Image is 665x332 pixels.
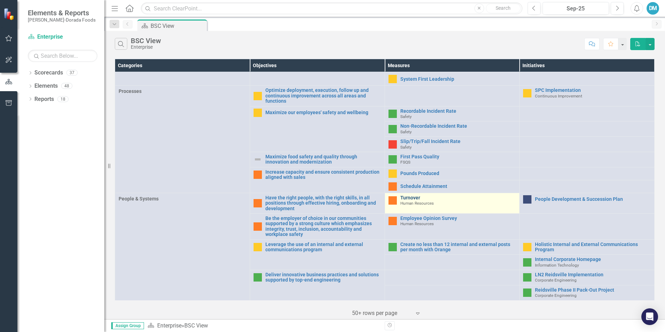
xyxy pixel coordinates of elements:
a: Deliver innovative business practices and solutions supported by top-end engineering [265,272,381,283]
span: Safety [400,145,412,150]
a: Enterprise [157,322,182,329]
div: 18 [57,96,69,102]
a: Elements [34,82,58,90]
a: System First Leadership [400,77,516,82]
img: No Information [523,195,531,204]
img: Warning [388,182,397,191]
img: Above Target [254,273,262,282]
span: Corporate Engineering [535,278,577,283]
img: Above Target [388,125,397,133]
a: Reports [34,95,54,103]
a: Leverage the use of an internal and external communications program [265,242,381,253]
img: Caution [523,89,531,97]
small: [PERSON_NAME]-Dorada Foods [28,17,96,23]
img: Caution [254,243,262,251]
img: Below Plan [388,140,397,149]
span: Information Technology [535,263,579,268]
a: Turnover [400,195,516,200]
img: Caution [388,169,397,178]
button: Search [486,3,521,13]
a: Be the employer of choice in our communities supported by a strong culture which emphasizes integ... [265,216,381,237]
a: Non-Recordable Incident Rate [400,124,516,129]
a: Increase capacity and ensure consistent production aligned with sales [265,169,381,180]
div: Enterprise [131,45,161,50]
a: Employee Opinion Survey [400,216,516,221]
span: Safety [400,129,412,134]
div: Open Intercom Messenger [641,308,658,325]
img: Caution [523,243,531,251]
a: Internal Corporate Homepage [535,257,651,262]
span: Human Resources [400,201,434,206]
a: Holistic Internal and External Communications Program [535,242,651,253]
a: People Development & Succession Plan [535,197,651,202]
div: BSC View [151,22,205,30]
span: Search [496,5,511,11]
input: Search Below... [28,50,97,62]
img: Above Target [388,243,397,251]
img: Caution [254,92,262,100]
div: 37 [66,70,78,76]
a: Have the right people, with the right skills, in all positions through effective hiring, onboardi... [265,195,381,211]
div: BSC View [184,322,208,329]
a: Enterprise [28,33,97,41]
img: Above Target [523,288,531,297]
a: Maximize food safety and quality through innovation and modernization [265,154,381,165]
img: Above Target [523,273,531,282]
span: Processes [119,88,246,95]
a: LN2 Reidsville Implementation [535,272,651,277]
div: BSC View [131,37,161,45]
span: Corporate Engineering [535,293,577,298]
img: ClearPoint Strategy [3,8,16,20]
span: Safety [400,114,412,119]
a: Reidsville Phase II Pack-Out Project [535,287,651,293]
div: Sep-25 [545,5,607,13]
input: Search ClearPoint... [141,2,522,15]
div: 48 [61,83,72,89]
img: Above Target [388,110,397,118]
a: SPC Implementation [535,88,651,93]
span: People & Systems [119,195,246,202]
a: Slip/Trip/Fall Incident Rate [400,139,516,144]
a: First Pass Quality [400,154,516,159]
a: Schedule Attainment [400,184,516,189]
span: Continuous Improvement [535,94,582,98]
img: Caution [254,109,262,117]
button: Sep-25 [543,2,609,15]
td: Double-Click to Edit Right Click for Context Menu [520,193,655,213]
div: » [147,322,379,330]
img: Warning [254,222,262,231]
span: Assign Group [111,322,144,329]
span: FSQS [400,160,410,165]
span: Elements & Reports [28,9,96,17]
a: Optimize deployment, execution, follow up and continuous improvement across all areas and functions [265,88,381,104]
a: Recordable Incident Rate [400,109,516,114]
td: Double-Click to Edit Right Click for Context Menu [250,213,385,239]
img: Warning [388,196,397,205]
a: Maximize our employees' safety and wellbeing [265,110,381,115]
a: Pounds Produced [400,171,516,176]
img: Above Target [523,258,531,267]
a: Create no less than 12 internal and external posts per month with Orange [400,242,516,253]
td: Double-Click to Edit Right Click for Context Menu [385,193,520,213]
button: DM [647,2,659,15]
img: Warning [254,199,262,207]
a: Scorecards [34,69,63,77]
img: Caution [388,75,397,83]
img: Warning [254,171,262,179]
img: Warning [388,217,397,225]
img: Not Defined [254,155,262,164]
td: Double-Click to Edit Right Click for Context Menu [250,193,385,213]
span: Human Resources [400,221,434,226]
img: Above Target [388,155,397,164]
